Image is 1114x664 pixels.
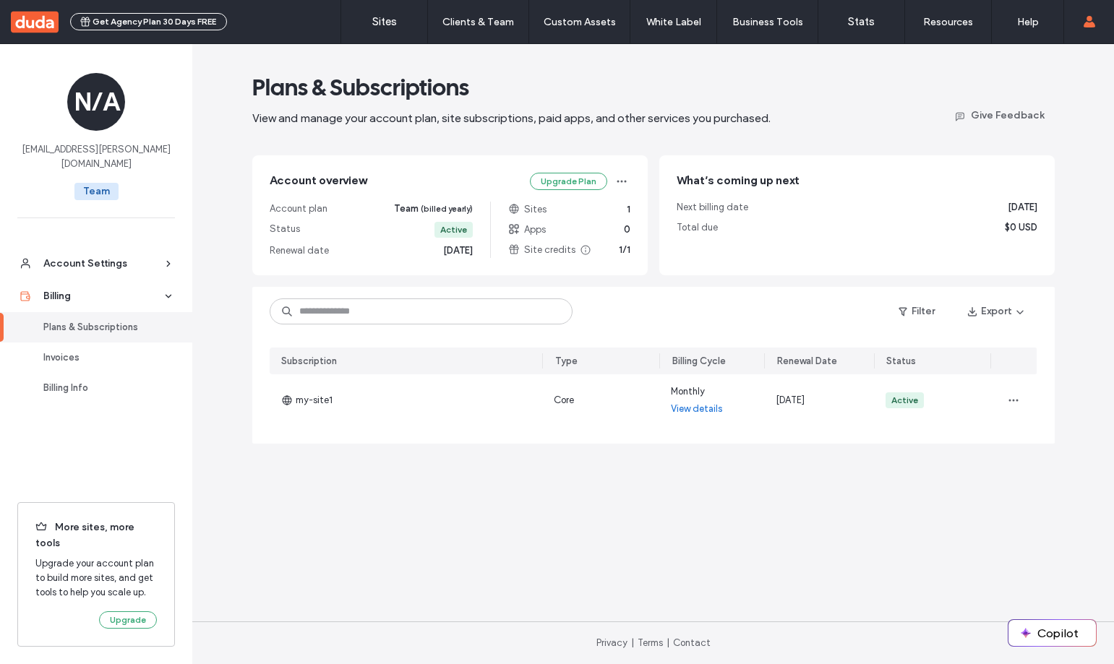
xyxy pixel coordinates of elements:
label: Resources [923,16,973,28]
span: Sites [508,202,547,217]
div: Subscription [281,354,337,368]
span: Status [270,222,300,238]
span: 0 [624,223,630,237]
button: Export [955,300,1037,323]
a: Terms [638,637,663,648]
span: my-site1 [281,393,333,408]
a: Contact [673,637,711,648]
span: Apps [508,223,546,237]
a: Privacy [596,637,627,648]
span: Plans & Subscriptions [252,73,469,102]
span: Core [554,394,574,405]
div: Active [440,223,467,236]
div: Type [555,354,578,368]
span: Renewal date [270,243,329,258]
div: Active [891,394,918,407]
a: View details [671,402,723,416]
div: Status [886,354,916,368]
span: [EMAIL_ADDRESS][PERSON_NAME][DOMAIN_NAME] [17,142,175,171]
span: | [667,637,669,648]
span: Upgrade your account plan to build more sites, and get tools to help you scale up. [35,556,157,600]
div: Account Settings [43,256,162,271]
span: More sites, more tools [35,520,157,551]
div: Renewal Date [777,354,837,368]
span: | [631,637,634,648]
span: $0 USD [1005,220,1037,235]
span: (billed yearly) [421,204,473,214]
div: Billing Info [43,381,162,395]
span: What’s coming up next [677,173,800,187]
label: Stats [848,15,875,28]
span: [DATE] [776,394,805,405]
label: Clients & Team [442,16,514,28]
button: Upgrade [99,611,157,629]
button: Filter [884,300,949,323]
span: Account overview [270,173,367,190]
label: Custom Assets [544,16,616,28]
span: 1/1 [619,243,630,257]
div: Invoices [43,350,162,365]
button: Upgrade Plan [530,173,607,190]
span: Team [394,202,473,216]
span: Total due [677,220,718,235]
div: N/A [67,73,125,131]
button: Copilot [1008,620,1096,646]
label: Business Tools [732,16,803,28]
span: [DATE] [443,243,473,258]
span: Team [74,183,119,200]
label: Help [1017,16,1039,28]
label: White Label [646,16,701,28]
div: Plans & Subscriptions [43,320,162,335]
span: Monthly [671,384,705,399]
button: Get Agency Plan 30 Days FREE [70,13,227,30]
span: 1 [627,202,630,217]
span: Site credits [508,243,591,257]
span: Next billing date [677,200,748,215]
label: Sites [372,15,397,28]
span: [DATE] [1008,200,1037,215]
span: Account plan [270,202,327,216]
button: Give Feedback [943,103,1055,126]
div: Billing Cycle [672,354,726,368]
span: View and manage your account plan, site subscriptions, paid apps, and other services you purchased. [252,111,771,125]
div: Billing [43,289,162,303]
